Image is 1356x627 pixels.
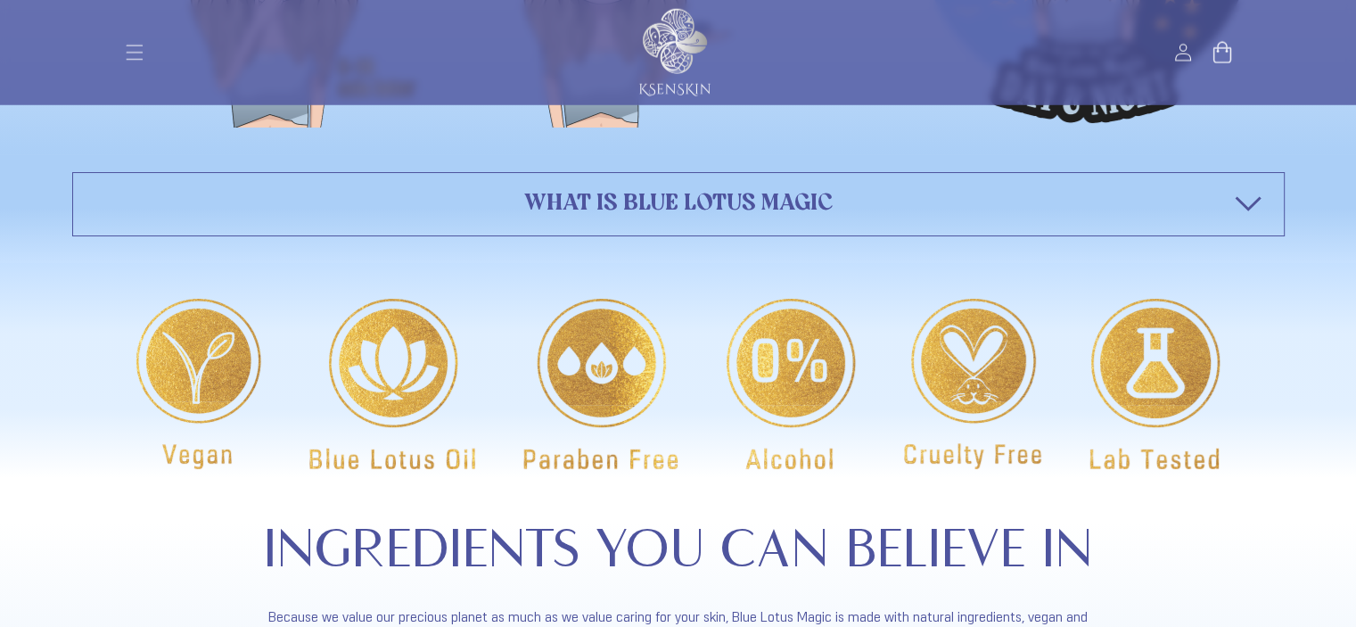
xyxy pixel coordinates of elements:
[727,298,856,469] img: Blue Lotus Magic Is Alcohol Free
[904,298,1041,469] img: Blue Lotus Magic Is Cruelty Free
[1089,298,1220,469] img: Blue Lotus Magic Is Lab Tested
[72,523,1285,576] h2: ingredients you can believe in
[136,298,261,469] img: Blue Lotus Magic Is Vegan
[309,298,475,469] img: Blue Lotus Magic Is made from Blue Lotus Oil
[115,33,154,72] summary: Menu
[523,298,678,469] img: Blue Lotus Magic Is Paraben Free
[639,9,711,96] img: KSENSKIN White Logo
[72,172,1285,236] a: What is blue lotus magic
